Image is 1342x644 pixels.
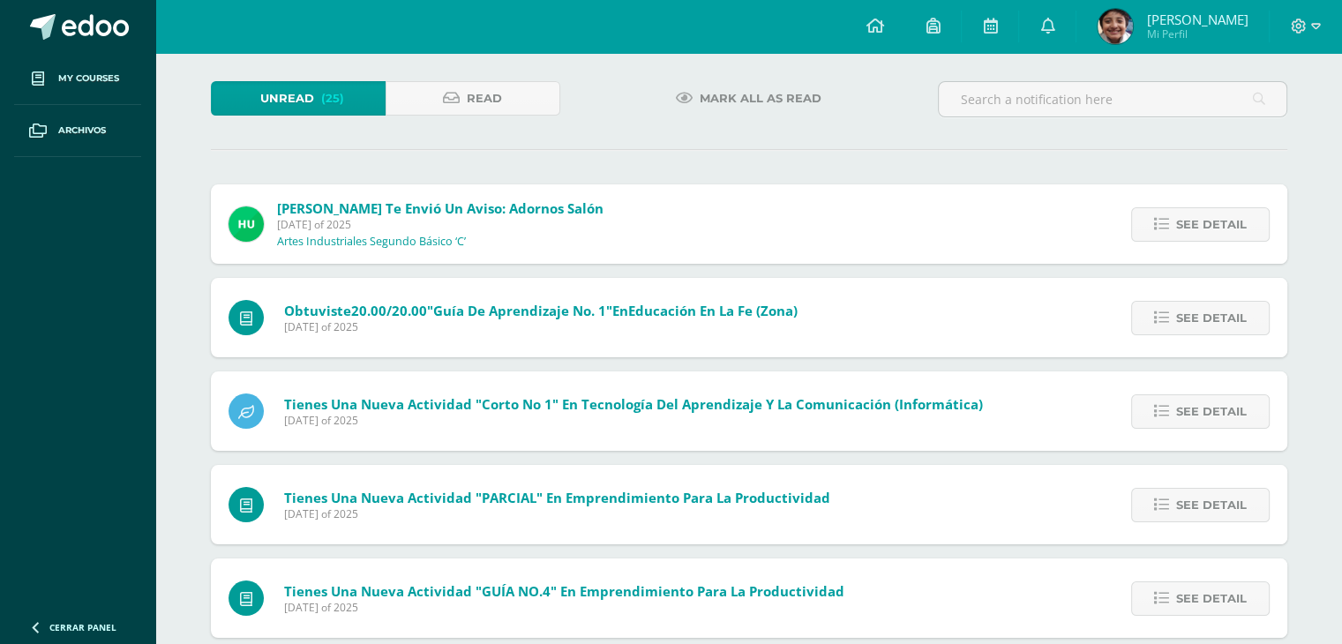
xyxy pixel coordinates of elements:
[284,506,830,521] span: [DATE] of 2025
[628,302,798,319] span: Educación en la Fe (Zona)
[1176,582,1247,615] span: See detail
[1176,302,1247,334] span: See detail
[14,105,141,157] a: Archivos
[1146,26,1248,41] span: Mi Perfil
[284,582,844,600] span: Tienes una nueva actividad "GUÍA NO.4" En Emprendimiento para la Productividad
[1098,9,1133,44] img: 6f4b40384da3c157b5653b523cc5b1f8.png
[58,124,106,138] span: Archivos
[14,53,141,105] a: My courses
[1176,208,1247,241] span: See detail
[467,82,502,115] span: Read
[1146,11,1248,28] span: [PERSON_NAME]
[284,489,830,506] span: Tienes una nueva actividad "PARCIAL" En Emprendimiento para la Productividad
[49,621,116,633] span: Cerrar panel
[58,71,119,86] span: My courses
[284,319,798,334] span: [DATE] of 2025
[427,302,612,319] span: "Guía de Aprendizaje No. 1"
[277,235,466,249] p: Artes Industriales Segundo Básico ‘C’
[939,82,1286,116] input: Search a notification here
[229,206,264,242] img: fd23069c3bd5c8dde97a66a86ce78287.png
[284,395,983,413] span: Tienes una nueva actividad "Corto No 1" En Tecnología del Aprendizaje y la Comunicación (Informát...
[1176,489,1247,521] span: See detail
[277,217,604,232] span: [DATE] of 2025
[284,600,844,615] span: [DATE] of 2025
[700,82,821,115] span: Mark all as read
[386,81,560,116] a: Read
[654,81,843,116] a: Mark all as read
[1176,395,1247,428] span: See detail
[260,82,314,115] span: Unread
[277,199,604,217] span: [PERSON_NAME] te envió un aviso: Adornos salón
[211,81,386,116] a: Unread(25)
[284,413,983,428] span: [DATE] of 2025
[351,302,427,319] span: 20.00/20.00
[321,82,344,115] span: (25)
[284,302,798,319] span: Obtuviste en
